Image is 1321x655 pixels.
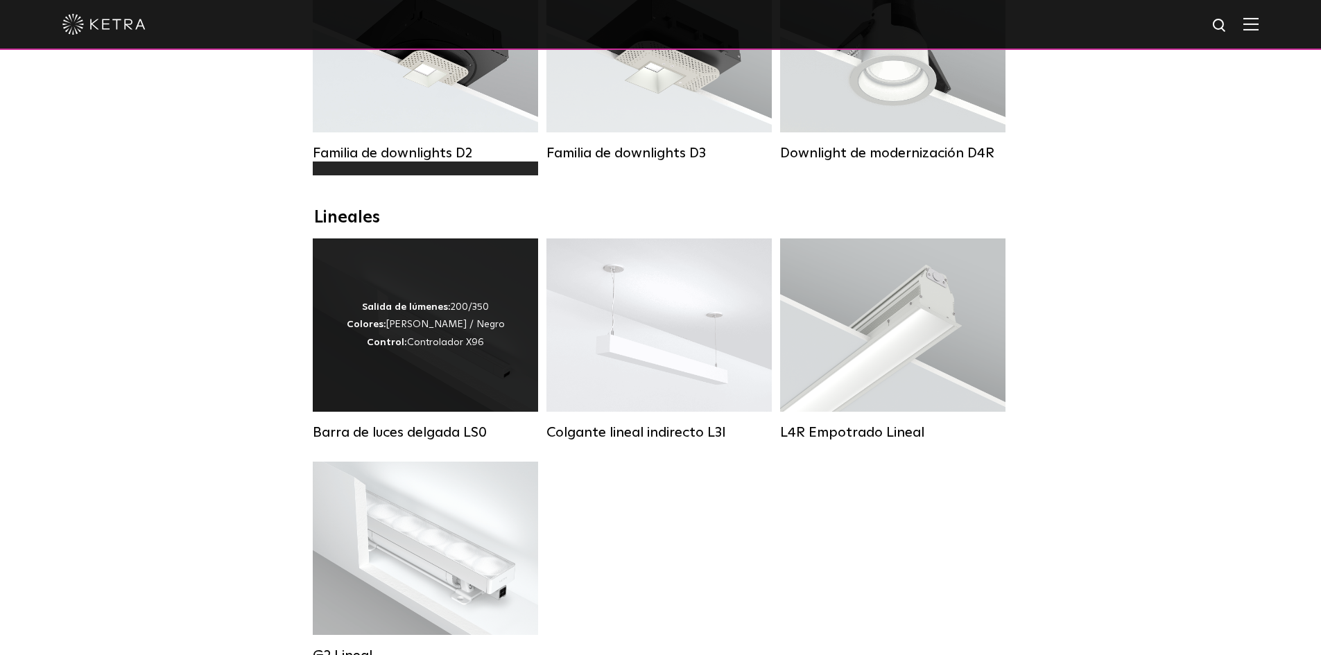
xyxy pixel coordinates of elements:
[313,238,538,441] a: Barra de luces delgada LS0 Salida de lúmenes:200/350Colores:[PERSON_NAME] / NegroControl:Controla...
[347,320,386,329] font: Colores:
[546,146,706,160] font: Familia de downlights D3
[546,426,726,439] font: Colgante lineal indirecto L3I
[314,209,380,226] font: Lineales
[362,302,451,312] font: Salida de lúmenes:
[780,426,924,439] font: L4R Empotrado Lineal
[451,302,489,312] font: 200/350
[386,320,505,329] font: [PERSON_NAME] / Negro
[1243,17,1259,30] img: Hamburger%20Nav.svg
[407,338,484,347] font: Controlador X96
[62,14,146,35] img: logotipo de ketra 2019 blanco
[780,146,994,160] font: Downlight de modernización D4R
[313,146,472,160] font: Familia de downlights D2
[546,238,772,441] a: Colgante lineal indirecto L3I Salida de lúmenes:400 / 600 / 800 / 1000Colores de la carcasa:[PERS...
[367,338,407,347] font: Control:
[1211,17,1229,35] img: icono de búsqueda
[780,238,1005,441] a: L4R Empotrado Lineal Salida de lúmenes:400 / 600 / 800 / 1000Colores:[PERSON_NAME] / NegroControl...
[313,426,487,439] font: Barra de luces delgada LS0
